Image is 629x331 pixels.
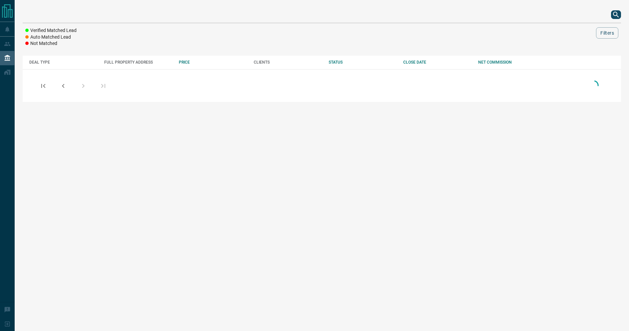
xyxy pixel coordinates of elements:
div: DEAL TYPE [29,60,98,65]
div: STATUS [329,60,397,65]
li: Not Matched [25,40,77,47]
div: Loading [587,79,600,93]
button: Filters [596,27,618,39]
div: PRICE [179,60,247,65]
div: FULL PROPERTY ADDRESS [104,60,172,65]
div: CLOSE DATE [403,60,472,65]
li: Auto Matched Lead [25,34,77,41]
button: search button [611,10,621,19]
li: Verified Matched Lead [25,27,77,34]
div: NET COMMISSION [478,60,546,65]
div: CLIENTS [254,60,322,65]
